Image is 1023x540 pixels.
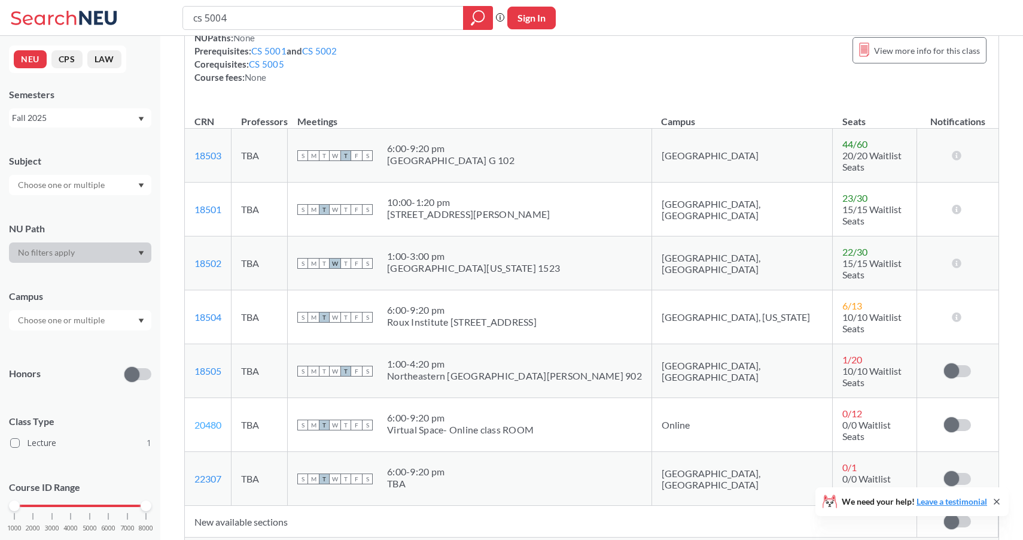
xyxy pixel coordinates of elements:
[340,204,351,215] span: T
[319,474,330,484] span: T
[387,316,537,328] div: Roux Institute [STREET_ADDRESS]
[651,344,832,398] td: [GEOGRAPHIC_DATA], [GEOGRAPHIC_DATA]
[319,150,330,161] span: T
[194,115,214,128] div: CRN
[288,103,652,129] th: Meetings
[297,366,308,377] span: S
[842,408,862,419] span: 0 / 12
[232,290,288,344] td: TBA
[138,117,144,122] svg: Dropdown arrow
[232,398,288,452] td: TBA
[319,204,330,215] span: T
[232,129,288,183] td: TBA
[232,103,288,129] th: Professors
[387,262,560,274] div: [GEOGRAPHIC_DATA][US_STATE] 1523
[351,474,362,484] span: F
[9,310,151,330] div: Dropdown arrow
[138,251,144,256] svg: Dropdown arrow
[7,525,22,532] span: 1000
[651,398,832,452] td: Online
[651,183,832,236] td: [GEOGRAPHIC_DATA], [GEOGRAPHIC_DATA]
[9,290,151,303] div: Campus
[387,424,534,436] div: Virtual Space- Online class ROOM
[362,312,373,323] span: S
[351,150,362,161] span: F
[651,452,832,506] td: [GEOGRAPHIC_DATA], [GEOGRAPHIC_DATA]
[651,290,832,344] td: [GEOGRAPHIC_DATA], [US_STATE]
[138,183,144,188] svg: Dropdown arrow
[351,204,362,215] span: F
[842,462,857,473] span: 0 / 1
[10,435,151,451] label: Lecture
[9,154,151,168] div: Subject
[138,318,144,323] svg: Dropdown arrow
[842,138,867,150] span: 44 / 60
[463,6,493,30] div: magnifying glass
[387,250,560,262] div: 1:00 - 3:00 pm
[387,358,642,370] div: 1:00 - 4:20 pm
[297,258,308,269] span: S
[842,300,862,311] span: 6 / 13
[833,103,917,129] th: Seats
[192,8,455,28] input: Class, professor, course number, "phrase"
[842,246,867,257] span: 22 / 30
[387,412,534,424] div: 6:00 - 9:20 pm
[362,420,373,430] span: S
[308,420,319,430] span: M
[297,204,308,215] span: S
[194,31,337,84] div: NUPaths: Prerequisites: and Corequisites: Course fees:
[194,311,221,323] a: 18504
[651,129,832,183] td: [GEOGRAPHIC_DATA]
[194,419,221,430] a: 20480
[842,311,902,334] span: 10/10 Waitlist Seats
[233,32,255,43] span: None
[842,204,902,226] span: 15/15 Waitlist Seats
[330,258,340,269] span: W
[63,525,78,532] span: 4000
[340,312,351,323] span: T
[147,436,151,450] span: 1
[874,43,980,58] span: View more info for this class
[194,365,221,377] a: 18505
[842,354,862,365] span: 1 / 20
[387,478,444,490] div: TBA
[9,88,151,101] div: Semesters
[340,366,351,377] span: T
[232,183,288,236] td: TBA
[9,415,151,428] span: Class Type
[319,420,330,430] span: T
[51,50,83,68] button: CPS
[9,108,151,128] div: Fall 2025Dropdown arrow
[917,496,987,506] a: Leave a testimonial
[362,150,373,161] span: S
[101,525,115,532] span: 6000
[194,473,221,484] a: 22307
[232,236,288,290] td: TBA
[297,420,308,430] span: S
[9,175,151,195] div: Dropdown arrow
[308,312,319,323] span: M
[12,111,137,125] div: Fall 2025
[319,258,330,269] span: T
[387,466,444,478] div: 6:00 - 9:20 pm
[83,525,97,532] span: 5000
[308,258,319,269] span: M
[45,525,59,532] span: 3000
[185,506,917,538] td: New available sections
[87,50,121,68] button: LAW
[308,204,319,215] span: M
[12,313,112,327] input: Choose one or multiple
[194,204,221,215] a: 18501
[842,365,902,388] span: 10/10 Waitlist Seats
[351,258,362,269] span: F
[387,154,514,166] div: [GEOGRAPHIC_DATA] G 102
[26,525,40,532] span: 2000
[330,474,340,484] span: W
[302,45,337,56] a: CS 5002
[9,222,151,235] div: NU Path
[387,142,514,154] div: 6:00 - 9:20 pm
[351,366,362,377] span: F
[471,10,485,26] svg: magnifying glass
[507,7,556,29] button: Sign In
[194,257,221,269] a: 18502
